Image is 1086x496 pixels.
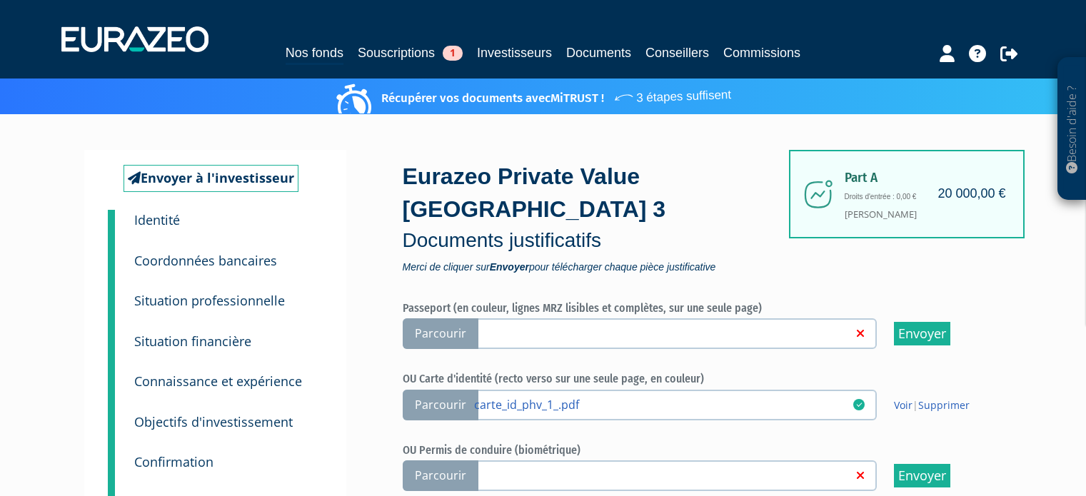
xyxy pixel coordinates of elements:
[613,79,731,108] span: 3 étapes suffisent
[108,432,115,477] a: 7
[403,262,795,272] span: Merci de cliquer sur pour télécharger chaque pièce justificative
[403,460,478,491] span: Parcourir
[723,43,800,63] a: Commissions
[403,373,995,385] h6: OU Carte d'identité (recto verso sur une seule page, en couleur)
[61,26,208,52] img: 1732889491-logotype_eurazeo_blanc_rvb.png
[403,444,995,457] h6: OU Permis de conduire (biométrique)
[108,352,115,396] a: 5
[403,302,995,315] h6: Passeport (en couleur, lignes MRZ lisibles et complètes, sur une seule page)
[108,271,115,315] a: 3
[645,43,709,63] a: Conseillers
[566,43,631,63] a: Documents
[894,464,950,487] input: Envoyer
[894,398,912,412] a: Voir
[134,413,293,430] small: Objectifs d'investissement
[134,211,180,228] small: Identité
[134,292,285,309] small: Situation professionnelle
[918,398,970,412] a: Supprimer
[1064,65,1080,193] p: Besoin d'aide ?
[403,318,478,349] span: Parcourir
[474,397,853,411] a: carte_id_phv_1_.pdf
[134,373,302,390] small: Connaissance et expérience
[490,261,529,273] strong: Envoyer
[340,82,731,107] p: Récupérer vos documents avec
[134,333,251,350] small: Situation financière
[134,252,277,269] small: Coordonnées bancaires
[108,210,115,238] a: 1
[108,231,115,275] a: 2
[443,46,463,61] span: 1
[358,43,463,63] a: Souscriptions1
[403,390,478,420] span: Parcourir
[477,43,552,63] a: Investisseurs
[124,165,298,192] a: Envoyer à l'investisseur
[403,226,795,255] p: Documents justificatifs
[108,393,115,437] a: 6
[894,398,970,413] span: |
[134,453,213,470] small: Confirmation
[853,399,865,410] i: 23/09/2025 12:24
[550,91,604,106] a: MiTRUST !
[286,43,343,65] a: Nos fonds
[403,161,795,271] div: Eurazeo Private Value [GEOGRAPHIC_DATA] 3
[108,312,115,356] a: 4
[894,322,950,345] input: Envoyer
